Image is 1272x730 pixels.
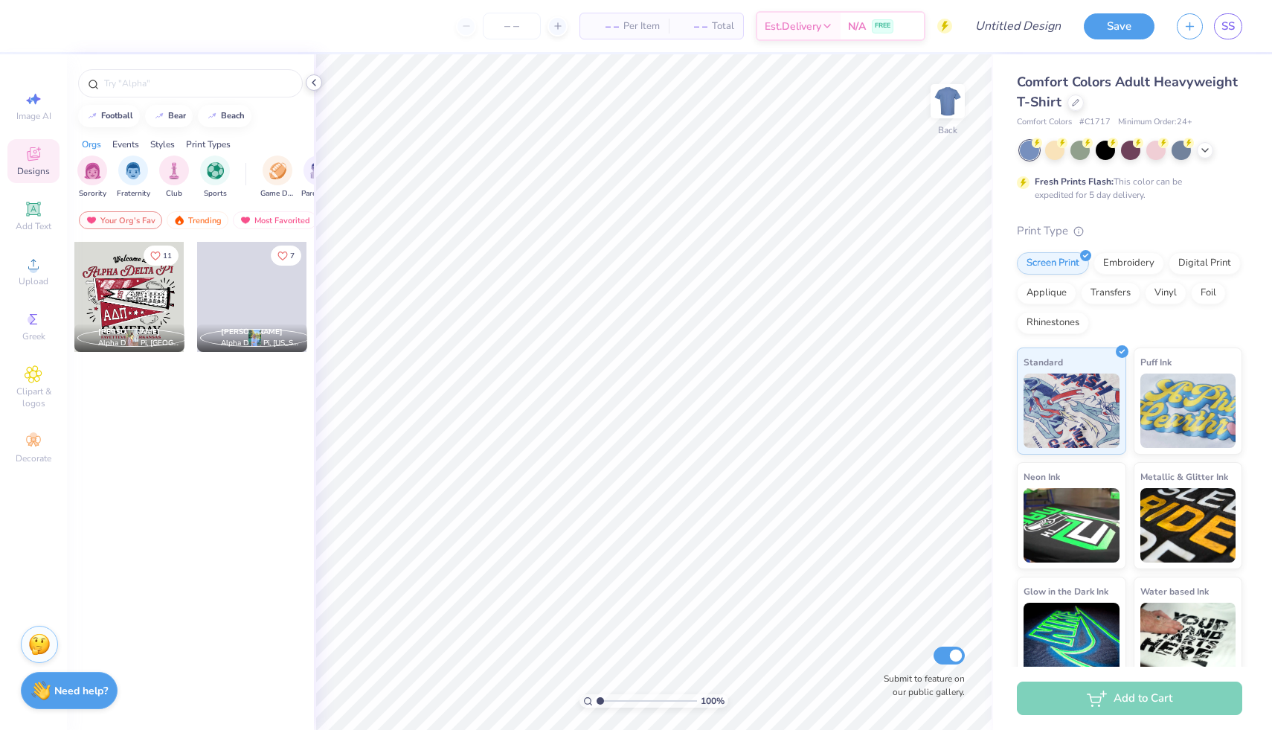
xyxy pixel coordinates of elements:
div: bear [168,112,186,120]
div: Trending [167,211,228,229]
span: Upload [19,275,48,287]
span: Greek [22,330,45,342]
div: Print Types [186,138,231,151]
button: filter button [159,156,189,199]
div: Orgs [82,138,101,151]
strong: Fresh Prints Flash: [1035,176,1114,188]
span: # C1717 [1079,116,1111,129]
span: Add Text [16,220,51,232]
span: Standard [1024,354,1063,370]
span: Alpha Delta Pi, [GEOGRAPHIC_DATA][US_STATE] at [GEOGRAPHIC_DATA] [98,338,179,349]
span: Club [166,188,182,199]
div: Applique [1017,282,1076,304]
span: Metallic & Glitter Ink [1140,469,1228,484]
img: Game Day Image [269,162,286,179]
strong: Need help? [54,684,108,698]
input: Untitled Design [963,11,1073,41]
span: 100 % [701,694,725,708]
img: Glow in the Dark Ink [1024,603,1120,677]
span: 11 [163,252,172,260]
img: Metallic & Glitter Ink [1140,488,1236,563]
img: trend_line.gif [206,112,218,121]
span: Clipart & logos [7,385,60,409]
div: Most Favorited [233,211,317,229]
span: [PERSON_NAME] [221,327,283,337]
span: Comfort Colors Adult Heavyweight T-Shirt [1017,73,1238,111]
button: football [78,105,140,127]
div: Your Org's Fav [79,211,162,229]
img: Club Image [166,162,182,179]
span: Decorate [16,452,51,464]
button: beach [198,105,251,127]
span: – – [589,19,619,34]
a: SS [1214,13,1242,39]
div: filter for Sorority [77,156,107,199]
img: Standard [1024,374,1120,448]
img: Parent's Weekend Image [310,162,327,179]
div: filter for Sports [200,156,230,199]
div: Back [938,124,957,137]
span: Sports [204,188,227,199]
img: Neon Ink [1024,488,1120,563]
div: filter for Club [159,156,189,199]
img: Fraternity Image [125,162,141,179]
span: N/A [848,19,866,34]
img: most_fav.gif [240,215,251,225]
div: filter for Fraternity [117,156,150,199]
span: Total [712,19,734,34]
img: Sports Image [207,162,224,179]
span: Est. Delivery [765,19,821,34]
span: Alpha Delta Pi, [US_STATE][GEOGRAPHIC_DATA] [221,338,301,349]
img: Sorority Image [84,162,101,179]
img: trend_line.gif [153,112,165,121]
span: – – [678,19,707,34]
span: Sorority [79,188,106,199]
button: filter button [117,156,150,199]
div: Print Type [1017,222,1242,240]
span: Parent's Weekend [301,188,335,199]
div: This color can be expedited for 5 day delivery. [1035,175,1218,202]
div: Screen Print [1017,252,1089,275]
div: Rhinestones [1017,312,1089,334]
span: Minimum Order: 24 + [1118,116,1192,129]
img: trending.gif [173,215,185,225]
div: Digital Print [1169,252,1241,275]
button: bear [145,105,193,127]
img: Puff Ink [1140,374,1236,448]
button: filter button [301,156,335,199]
span: Comfort Colors [1017,116,1072,129]
button: Like [144,246,179,266]
div: Styles [150,138,175,151]
button: Save [1084,13,1154,39]
span: Designs [17,165,50,177]
span: Per Item [623,19,660,34]
div: Transfers [1081,282,1140,304]
div: Embroidery [1093,252,1164,275]
div: filter for Parent's Weekend [301,156,335,199]
span: SS [1221,18,1235,35]
span: Image AI [16,110,51,122]
span: Neon Ink [1024,469,1060,484]
input: Try "Alpha" [103,76,293,91]
img: Water based Ink [1140,603,1236,677]
button: filter button [77,156,107,199]
span: FREE [875,21,890,31]
span: Game Day [260,188,295,199]
span: Fraternity [117,188,150,199]
div: Foil [1191,282,1226,304]
div: filter for Game Day [260,156,295,199]
div: Events [112,138,139,151]
img: trend_line.gif [86,112,98,121]
div: beach [221,112,245,120]
span: Puff Ink [1140,354,1172,370]
span: Glow in the Dark Ink [1024,583,1108,599]
img: most_fav.gif [86,215,97,225]
input: – – [483,13,541,39]
div: Vinyl [1145,282,1186,304]
span: [PERSON_NAME] [98,327,160,337]
span: Water based Ink [1140,583,1209,599]
button: filter button [260,156,295,199]
label: Submit to feature on our public gallery. [876,672,965,699]
button: filter button [200,156,230,199]
div: football [101,112,133,120]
